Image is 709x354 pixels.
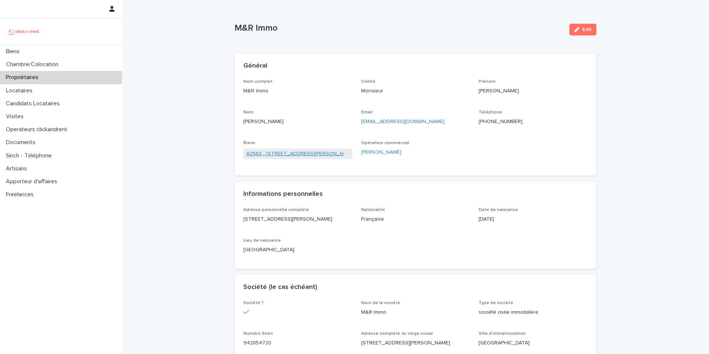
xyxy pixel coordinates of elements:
[243,118,352,126] p: [PERSON_NAME]
[479,339,588,347] p: [GEOGRAPHIC_DATA]
[479,208,518,212] span: Date de naissance
[361,301,400,305] span: Nom de la société
[243,190,323,198] h2: Informations personnelles
[361,331,433,336] span: Adresse complète du siège social
[3,191,40,198] p: Freelances
[243,246,352,254] p: [GEOGRAPHIC_DATA]
[243,283,317,292] h2: Société (le cas échéant)
[479,118,588,126] p: [PHONE_NUMBER]
[3,178,63,185] p: Apporteur d'affaires
[361,87,470,95] p: Monsieur
[361,309,470,316] p: M&R Immo
[3,48,25,55] p: Biens
[243,141,255,145] span: Biens
[243,331,273,336] span: Numéro Siren
[361,141,409,145] span: Opérateur commercial
[361,110,373,115] span: Email
[3,61,64,68] p: Chambre/Colocation
[243,238,281,243] span: Lieu de naissance
[3,113,30,120] p: Visites
[479,331,526,336] span: Ville d'immatriculation
[361,208,385,212] span: Nationalité
[243,87,352,95] p: M&R Immo
[361,339,470,347] p: [STREET_ADDRESS][PERSON_NAME]
[243,79,273,84] span: Nom complet
[234,23,564,34] p: M&R Immo
[361,119,445,124] a: [EMAIL_ADDRESS][DOMAIN_NAME]
[6,24,42,39] img: UCB0brd3T0yccxBKYDjQ
[243,301,264,305] span: Société ?
[569,24,596,35] button: Edit
[243,110,254,115] span: Nom
[361,79,376,84] span: Civilité
[243,215,352,223] p: [STREET_ADDRESS][PERSON_NAME]
[479,87,588,95] p: [PERSON_NAME]
[243,339,352,347] p: 942854720
[479,110,502,115] span: Téléphone
[361,149,401,156] a: [PERSON_NAME]
[361,215,470,223] p: Française
[243,62,267,70] h2: Général
[243,208,309,212] span: Adresse personnelle complète
[3,74,44,81] p: Propriétaires
[3,126,73,133] p: Operateurs clickandrent
[582,27,592,32] span: Edit
[479,215,588,223] p: [DATE]
[479,309,588,316] p: société civile immobilière
[3,139,41,146] p: Documents
[3,100,66,107] p: Candidats Locataires
[3,87,38,94] p: Locataires
[479,79,496,84] span: Prénom
[246,150,349,158] a: A2563 - [STREET_ADDRESS][PERSON_NAME]
[3,152,58,159] p: Sinch - Téléphone
[479,301,513,305] span: Type de société
[3,165,33,172] p: Artisans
